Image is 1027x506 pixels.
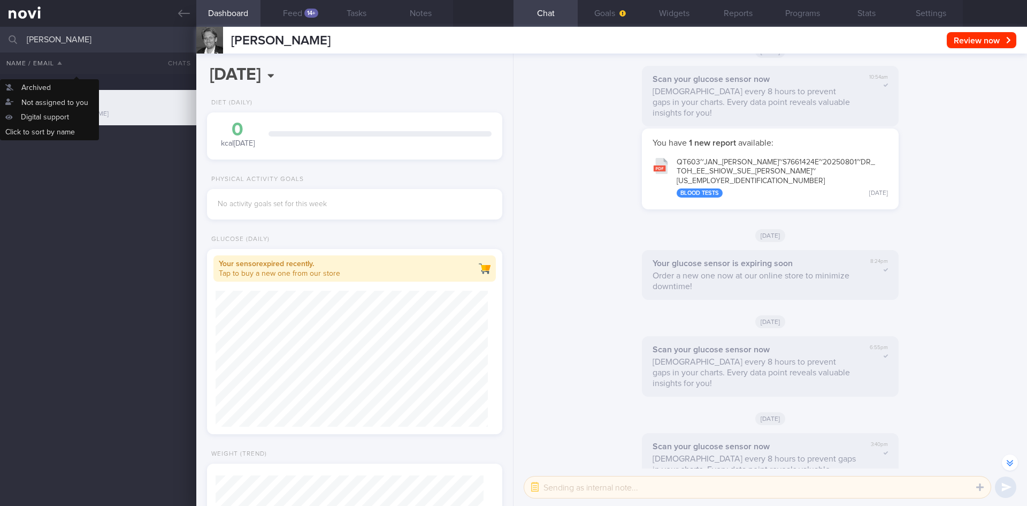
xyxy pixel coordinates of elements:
[154,52,196,74] button: Chats
[304,9,318,18] div: 14+
[207,176,304,184] div: Physical Activity Goals
[218,120,258,149] div: kcal [DATE]
[870,258,888,265] span: 8:24pm
[870,344,888,351] span: 6:55pm
[869,190,888,198] div: [DATE]
[653,345,770,354] strong: Scan your glucose sensor now
[677,188,723,198] div: Blood Tests
[6,98,73,107] span: [PERSON_NAME]
[653,75,770,84] strong: Scan your glucose sensor now
[755,229,786,242] span: [DATE]
[687,139,738,147] strong: 1 new report
[869,74,888,81] span: 10:54am
[653,86,854,118] p: [DEMOGRAPHIC_DATA] every 8 hours to prevent gaps in your charts. Every data point reveals valuabl...
[6,110,190,118] div: [EMAIL_ADDRESS][DOMAIN_NAME]
[207,99,252,107] div: Diet (Daily)
[653,454,856,486] p: [DEMOGRAPHIC_DATA] every 8 hours to prevent gaps in your charts. Every data point reveals valuabl...
[218,120,258,139] div: 0
[653,442,770,451] strong: Scan your glucose sensor now
[207,236,270,244] div: Glucose (Daily)
[231,34,331,47] span: [PERSON_NAME]
[207,450,267,458] div: Weight (Trend)
[653,270,855,292] p: Order a new one now at our online store to minimize downtime!
[947,32,1016,48] button: Review now
[755,315,786,328] span: [DATE]
[677,158,888,198] div: QT603~JAN_ [PERSON_NAME]~S7661424E~20250801~DR_ TOH_ EE_ SHIOW_ SUE_ [PERSON_NAME]~[US_EMPLOYER_I...
[647,151,893,203] button: QT603~JAN_[PERSON_NAME]~S7661424E~20250801~DR_TOH_EE_SHIOW_SUE_[PERSON_NAME]~[US_EMPLOYER_IDENTIF...
[653,259,793,268] strong: Your glucose sensor is expiring soon
[871,441,888,448] span: 3:40pm
[653,138,888,148] p: You have available:
[218,200,492,209] div: No activity goals set for this week
[755,412,786,425] span: [DATE]
[653,357,855,389] p: [DEMOGRAPHIC_DATA] every 8 hours to prevent gaps in your charts. Every data point reveals valuabl...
